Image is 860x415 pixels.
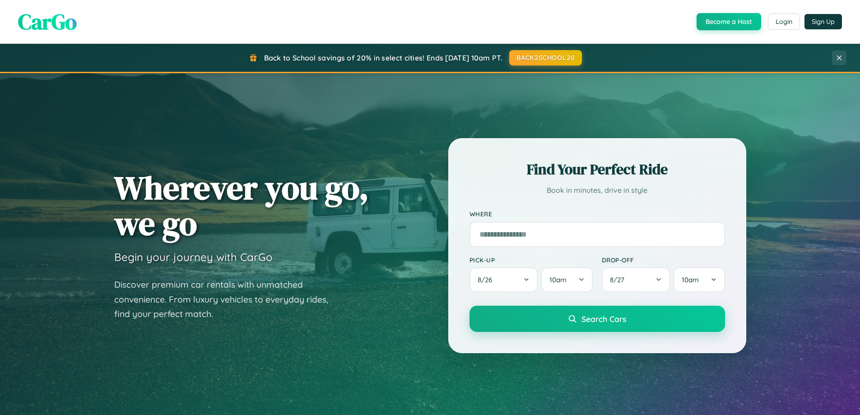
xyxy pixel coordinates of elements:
h1: Wherever you go, we go [114,170,369,241]
h2: Find Your Perfect Ride [470,159,725,179]
span: 8 / 26 [478,275,497,284]
button: Search Cars [470,306,725,332]
p: Book in minutes, drive in style [470,184,725,197]
span: CarGo [18,7,77,37]
span: 10am [549,275,567,284]
label: Pick-up [470,256,593,264]
button: BACK2SCHOOL20 [509,50,582,65]
h3: Begin your journey with CarGo [114,250,273,264]
button: 10am [541,267,592,292]
span: 8 / 27 [610,275,629,284]
button: 10am [674,267,725,292]
span: 10am [682,275,699,284]
button: Sign Up [804,14,842,29]
label: Where [470,210,725,218]
button: Login [768,14,800,30]
p: Discover premium car rentals with unmatched convenience. From luxury vehicles to everyday rides, ... [114,277,340,322]
button: Become a Host [697,13,761,30]
span: Search Cars [581,314,626,324]
label: Drop-off [602,256,725,264]
span: Back to School savings of 20% in select cities! Ends [DATE] 10am PT. [264,53,502,62]
button: 8/26 [470,267,538,292]
button: 8/27 [602,267,670,292]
